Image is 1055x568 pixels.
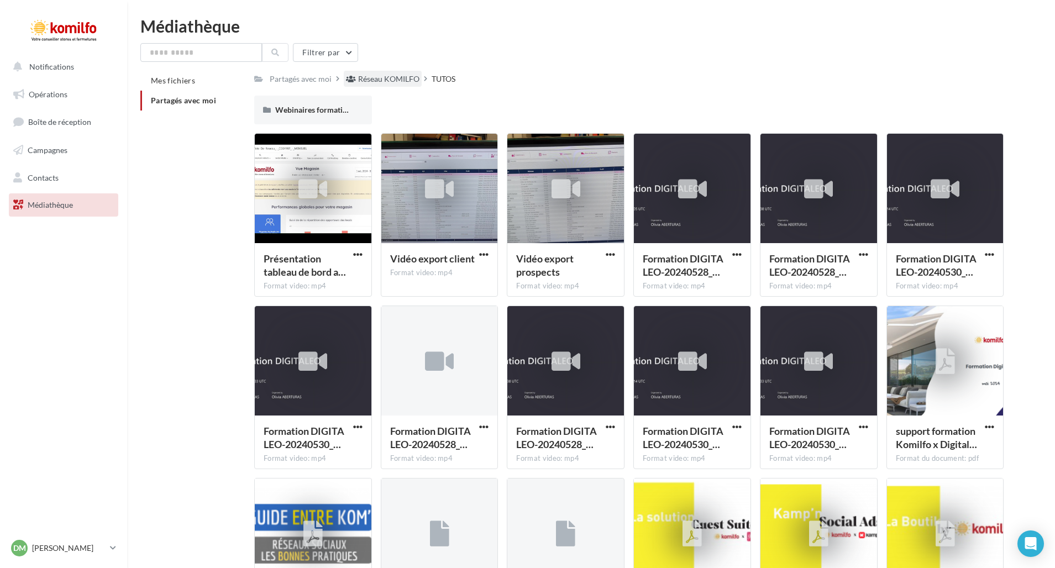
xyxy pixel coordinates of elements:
div: Médiathèque [140,18,1042,34]
a: Campagnes [7,139,120,162]
span: Vidéo export client [390,253,475,265]
span: Webinaires formation DIGITALEO [275,105,392,114]
a: DM [PERSON_NAME] [9,538,118,559]
span: Formation DIGITALEO-20240528_100218-Enregistrement de la réunion [390,425,471,450]
div: Format video: mp4 [264,281,363,291]
span: support formation Komilfo x Digitaleo 2024 [896,425,977,450]
a: Contacts [7,166,120,190]
span: Opérations [29,90,67,99]
span: Formation DIGITALEO-20240528_143543-Enregistrement de la réunion [516,425,597,450]
a: Boîte de réception [7,110,120,134]
span: Notifications [29,62,74,71]
span: Campagnes [28,145,67,155]
span: Partagés avec moi [151,96,216,105]
span: Formation DIGITALEO-20240528_100218-Enregistrement de la réunion [643,253,723,278]
div: Format video: mp4 [769,454,868,464]
div: Format video: mp4 [516,281,615,291]
span: Présentation tableau de bord adhérent MV REPORT [264,253,346,278]
div: Réseau KOMILFO [358,73,419,85]
span: Vidéo export prospects [516,253,574,278]
span: Formation DIGITALEO-20240530_143003-Enregistrement de la réunion [264,425,344,450]
div: TUTOS [432,73,455,85]
div: Partagés avec moi [270,73,332,85]
div: Format video: mp4 [643,454,742,464]
span: Formation DIGITALEO-20240530_143003-Enregistrement de la réunion [769,425,850,450]
button: Notifications [7,55,116,78]
div: Format video: mp4 [769,281,868,291]
div: Format du document: pdf [896,454,995,464]
div: Format video: mp4 [390,454,489,464]
div: Format video: mp4 [643,281,742,291]
span: Contacts [28,172,59,182]
span: Mes fichiers [151,76,195,85]
div: Format video: mp4 [390,268,489,278]
span: Boîte de réception [28,117,91,127]
div: Open Intercom Messenger [1017,530,1044,557]
span: Médiathèque [28,200,73,209]
div: Format video: mp4 [264,454,363,464]
span: DM [13,543,26,554]
a: Opérations [7,83,120,106]
span: Formation DIGITALEO-20240530_101141-Enregistrement de la réunion [896,253,977,278]
div: Format video: mp4 [896,281,995,291]
div: Format video: mp4 [516,454,615,464]
span: Formation DIGITALEO-20240528_143543-Enregistrement de la réunion [769,253,850,278]
a: Médiathèque [7,193,120,217]
span: Formation DIGITALEO-20240530_101141-Enregistrement de la réunion [643,425,723,450]
p: [PERSON_NAME] [32,543,106,554]
button: Filtrer par [293,43,358,62]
